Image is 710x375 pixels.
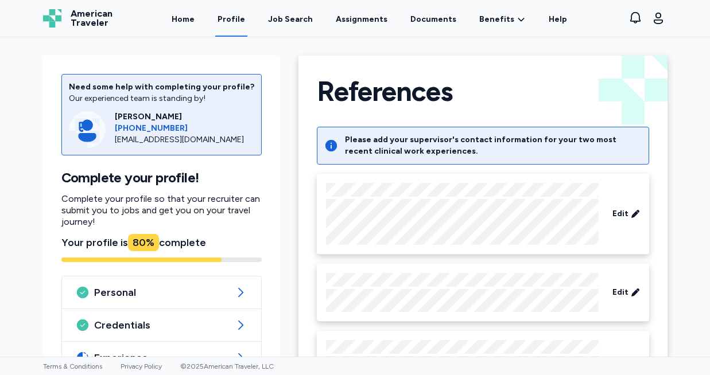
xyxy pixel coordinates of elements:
div: Edit [317,264,649,322]
span: Edit [612,208,628,220]
div: Your profile is complete [61,235,262,251]
h1: References [317,74,452,108]
h1: Complete your profile! [61,169,262,186]
div: Please add your supervisor's contact information for your two most recent clinical work experiences. [345,134,641,157]
span: American Traveler [71,9,112,28]
span: Credentials [94,318,230,332]
p: Complete your profile so that your recruiter can submit you to jobs and get you on your travel jo... [61,193,262,228]
a: Profile [215,1,247,37]
span: Edit [612,287,628,298]
img: Logo [43,9,61,28]
div: Job Search [268,14,313,25]
div: Need some help with completing your profile? [69,81,255,93]
a: Benefits [479,14,526,25]
div: Edit [317,174,649,255]
span: Benefits [479,14,514,25]
a: Privacy Policy [121,362,162,370]
div: [PERSON_NAME] [115,111,255,123]
a: Terms & Conditions [43,362,102,370]
a: [PHONE_NUMBER] [115,123,255,134]
div: Our experienced team is standing by! [69,93,255,104]
img: Consultant [69,111,106,148]
div: [EMAIL_ADDRESS][DOMAIN_NAME] [115,134,255,146]
div: 80 % [128,234,159,251]
span: Experience [94,351,230,365]
span: © 2025 American Traveler, LLC [180,362,274,370]
span: Personal [94,286,230,299]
